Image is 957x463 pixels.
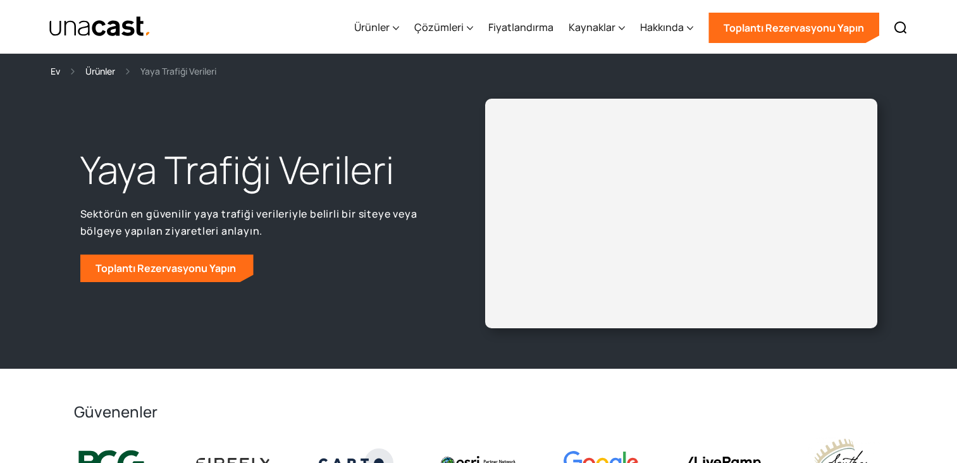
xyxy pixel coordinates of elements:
[49,16,152,38] img: Unacast metin logosu
[640,20,684,35] div: Hakkında
[569,2,625,54] div: Kaynaklar
[414,2,473,54] div: Çözümleri
[80,254,254,282] a: Toplantı Rezervasyonu Yapın
[354,2,399,54] div: Ürünler
[708,13,879,43] a: Toplantı Rezervasyonu Yapın
[80,145,438,195] h1: Yaya Trafiği Verileri
[640,2,693,54] div: Hakkında
[893,20,908,35] img: Arama simgesi
[354,20,390,35] div: Ürünler
[85,64,115,78] a: Ürünler
[74,402,884,422] h2: Güvenenler
[569,20,615,35] div: Kaynaklar
[80,207,417,238] font: Sektörün en güvenilir yaya trafiği verileriyle belirli bir siteye veya bölgeye yapılan ziyaretler...
[140,64,216,78] div: Yaya Trafiği Verileri
[49,16,152,38] a: ev
[495,109,867,318] iframe: Unacast - European Vaccines v2
[414,20,464,35] div: Çözümleri
[488,2,553,54] a: Fiyatlandırma
[51,64,60,78] a: Ev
